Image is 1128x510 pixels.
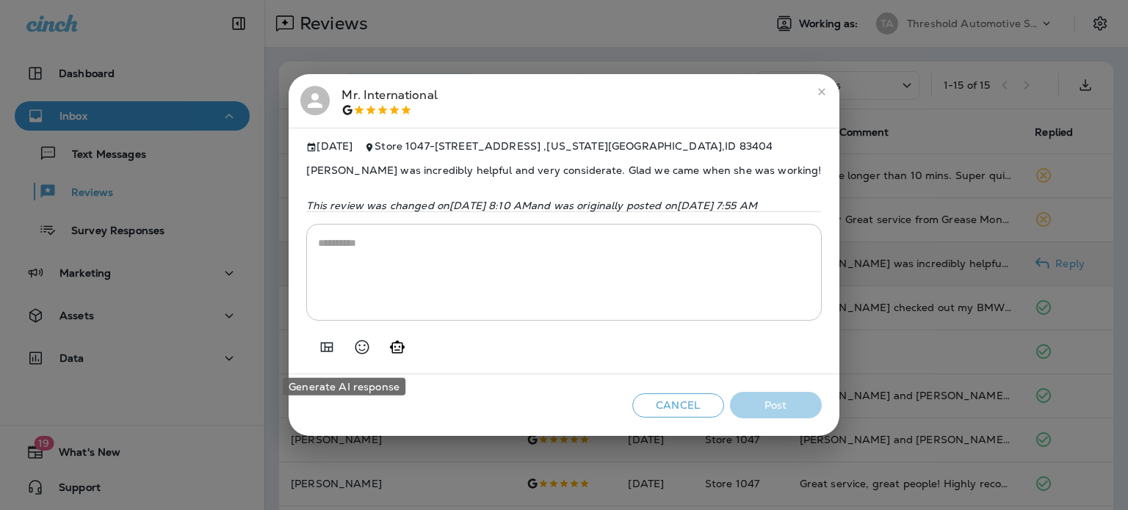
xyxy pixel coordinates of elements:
[341,86,437,117] div: Mr. International
[283,378,405,396] div: Generate AI response
[383,332,412,362] button: Generate AI response
[306,200,821,211] p: This review was changed on [DATE] 8:10 AM
[531,199,757,212] span: and was originally posted on [DATE] 7:55 AM
[306,153,821,188] span: [PERSON_NAME] was incredibly helpful and very considerate. Glad we came when she was working!
[312,332,341,362] button: Add in a premade template
[810,80,834,103] button: close
[306,140,352,153] span: [DATE]
[632,393,724,418] button: Cancel
[375,139,773,153] span: Store 1047 - [STREET_ADDRESS] , [US_STATE][GEOGRAPHIC_DATA] , ID 83404
[347,332,377,362] button: Select an emoji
